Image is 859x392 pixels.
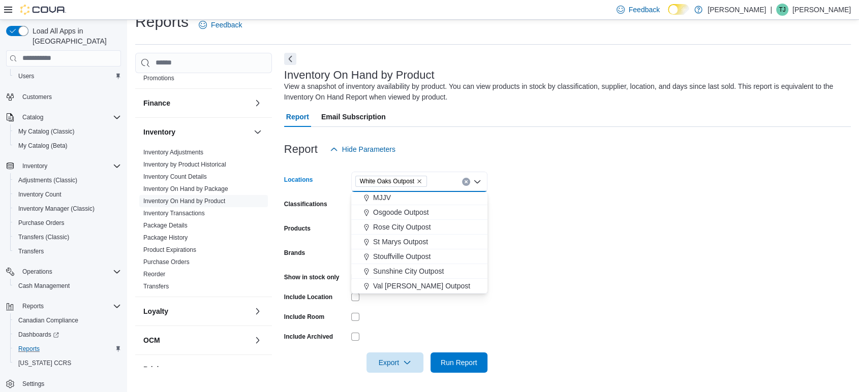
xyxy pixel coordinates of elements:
[351,205,487,220] button: Osgoode Outpost
[351,220,487,235] button: Rose City Outpost
[2,299,125,313] button: Reports
[14,343,121,355] span: Reports
[18,316,78,324] span: Canadian Compliance
[18,160,121,172] span: Inventory
[18,142,68,150] span: My Catalog (Beta)
[18,127,75,136] span: My Catalog (Classic)
[14,329,121,341] span: Dashboards
[10,328,125,342] a: Dashboards
[2,110,125,124] button: Catalog
[18,160,51,172] button: Inventory
[211,20,242,30] span: Feedback
[18,266,121,278] span: Operations
[321,107,386,127] span: Email Subscription
[373,207,429,217] span: Osgoode Outpost
[143,306,168,316] h3: Loyalty
[360,176,414,186] span: White Oaks Outpost
[284,69,435,81] h3: Inventory On Hand by Product
[18,72,34,80] span: Users
[143,127,175,137] h3: Inventory
[284,81,846,103] div: View a snapshot of inventory availability by product. You can view products in stock by classific...
[143,221,188,230] span: Package Details
[143,127,250,137] button: Inventory
[14,280,121,292] span: Cash Management
[143,222,188,229] a: Package Details
[18,359,71,367] span: [US_STATE] CCRS
[351,264,487,279] button: Sunshine City Outpost
[14,329,63,341] a: Dashboards
[284,143,318,155] h3: Report
[14,231,121,243] span: Transfers (Classic)
[416,178,422,184] button: Remove White Oaks Outpost from selection in this group
[284,176,313,184] label: Locations
[10,342,125,356] button: Reports
[10,244,125,258] button: Transfers
[143,185,228,193] span: Inventory On Hand by Package
[14,217,121,229] span: Purchase Orders
[284,273,340,281] label: Show in stock only
[143,246,196,253] a: Product Expirations
[143,198,225,205] a: Inventory On Hand by Product
[143,210,205,217] a: Inventory Transactions
[14,357,75,369] a: [US_STATE] CCRS
[373,352,417,373] span: Export
[14,140,121,152] span: My Catalog (Beta)
[143,185,228,192] a: Inventory On Hand by Package
[143,271,165,278] a: Reorder
[18,91,56,103] a: Customers
[792,4,851,16] p: [PERSON_NAME]
[143,306,250,316] button: Loyalty
[143,246,196,254] span: Product Expirations
[143,148,203,156] span: Inventory Adjustments
[22,93,52,101] span: Customers
[195,15,246,35] a: Feedback
[14,70,121,82] span: Users
[143,335,160,345] h3: OCM
[14,280,74,292] a: Cash Management
[284,249,305,257] label: Brands
[18,247,44,255] span: Transfers
[18,233,69,241] span: Transfers (Classic)
[28,26,121,46] span: Load All Apps in [GEOGRAPHIC_DATA]
[284,313,324,321] label: Include Room
[14,245,121,257] span: Transfers
[14,343,44,355] a: Reports
[2,376,125,391] button: Settings
[143,75,174,82] a: Promotions
[373,222,431,232] span: Rose City Outpost
[22,268,52,276] span: Operations
[252,363,264,375] button: Pricing
[143,98,250,108] button: Finance
[14,70,38,82] a: Users
[351,249,487,264] button: Stouffville Outpost
[143,149,203,156] a: Inventory Adjustments
[135,12,189,32] h1: Reports
[18,300,121,312] span: Reports
[22,302,44,310] span: Reports
[14,217,69,229] a: Purchase Orders
[143,160,226,169] span: Inventory by Product Historical
[14,188,121,201] span: Inventory Count
[342,144,395,154] span: Hide Parameters
[252,305,264,317] button: Loyalty
[18,111,121,123] span: Catalog
[668,4,689,15] input: Dark Mode
[770,4,772,16] p: |
[22,380,44,388] span: Settings
[18,345,40,353] span: Reports
[18,377,121,390] span: Settings
[351,190,487,205] button: MJJV
[14,174,81,186] a: Adjustments (Classic)
[10,202,125,216] button: Inventory Manager (Classic)
[284,224,311,233] label: Products
[143,335,250,345] button: OCM
[14,245,48,257] a: Transfers
[143,161,226,168] a: Inventory by Product Historical
[143,282,169,290] span: Transfers
[143,197,225,205] span: Inventory On Hand by Product
[143,364,167,374] h3: Pricing
[10,139,125,153] button: My Catalog (Beta)
[431,352,487,373] button: Run Report
[18,282,70,290] span: Cash Management
[10,187,125,202] button: Inventory Count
